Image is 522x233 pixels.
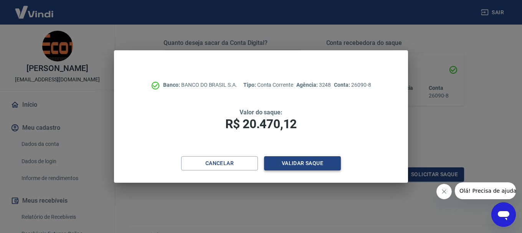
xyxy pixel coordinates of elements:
span: Banco: [163,82,181,88]
span: Conta: [334,82,351,88]
span: Agência: [296,82,319,88]
iframe: Mensagem da empresa [455,182,516,199]
p: Conta Corrente [243,81,293,89]
iframe: Fechar mensagem [436,184,452,199]
button: Validar saque [264,156,341,170]
span: Olá! Precisa de ajuda? [5,5,64,12]
span: R$ 20.470,12 [225,117,297,131]
p: BANCO DO BRASIL S.A. [163,81,237,89]
span: Valor do saque: [240,109,282,116]
button: Cancelar [181,156,258,170]
p: 26090-8 [334,81,371,89]
iframe: Botão para abrir a janela de mensagens [491,202,516,227]
p: 3248 [296,81,331,89]
span: Tipo: [243,82,257,88]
